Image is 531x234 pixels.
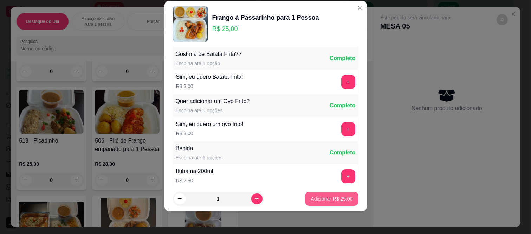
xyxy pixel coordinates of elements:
[176,107,250,114] div: Escolha até 5 opções
[176,130,244,137] p: R$ 3,00
[176,60,242,67] div: Escolha até 1 opção
[311,195,352,202] p: Adicionar R$ 25,00
[330,148,356,157] div: Completo
[176,97,250,106] div: Quer adicionar um Ovo Frito?
[176,73,243,81] div: Sim, eu quero Batata Frita!
[176,177,213,184] p: R$ 2,50
[174,193,186,204] button: decrease-product-quantity
[330,54,356,63] div: Completo
[173,6,208,42] img: product-image
[341,122,355,136] button: add
[330,101,356,110] div: Completo
[341,169,355,183] button: add
[176,167,213,176] div: Itubaína 200ml
[176,154,223,161] div: Escolha até 6 opções
[212,24,319,34] p: R$ 25,00
[305,192,358,206] button: Adicionar R$ 25,00
[251,193,263,204] button: increase-product-quantity
[354,2,365,13] button: Close
[176,144,223,153] div: Bebida
[341,75,355,89] button: add
[176,83,243,90] p: R$ 3,00
[176,50,242,58] div: Gostaria de Batata Frita??
[212,13,319,23] div: Frango à Passarinho para 1 Pessoa
[176,120,244,128] div: Sim, eu quero um ovo frito!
